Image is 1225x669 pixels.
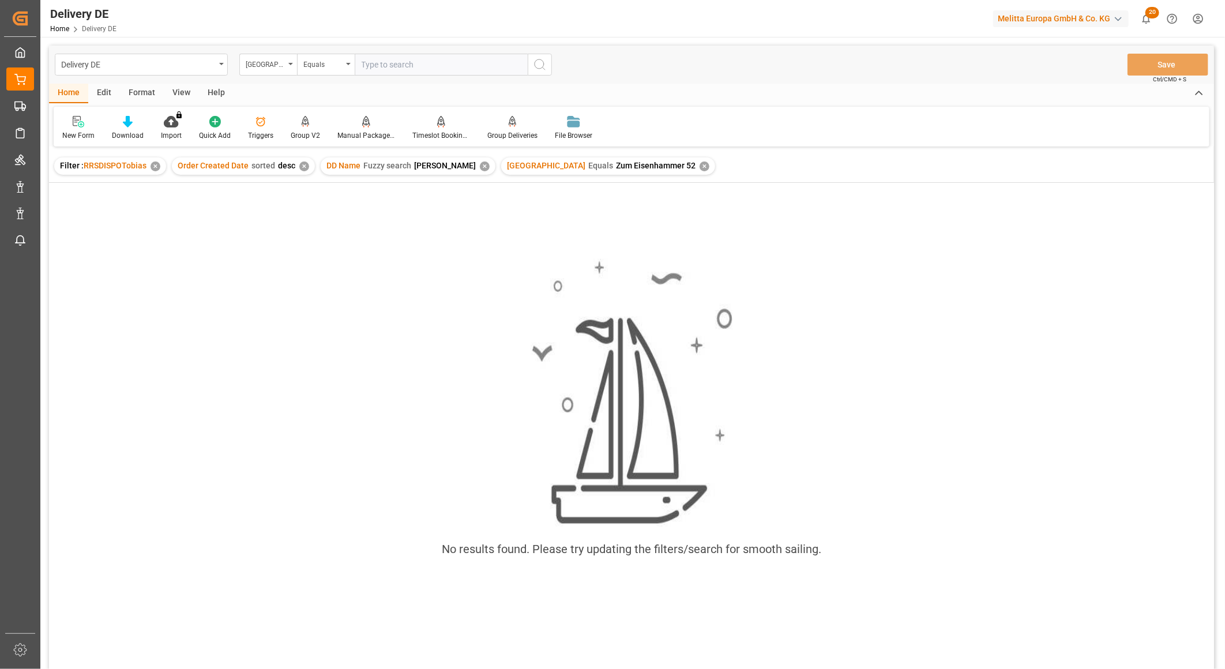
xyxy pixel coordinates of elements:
div: ✕ [480,161,490,171]
button: show 20 new notifications [1133,6,1159,32]
button: Help Center [1159,6,1185,32]
div: Manual Package TypeDetermination [337,130,395,141]
div: Group Deliveries [487,130,538,141]
div: [GEOGRAPHIC_DATA] [246,57,285,70]
span: [PERSON_NAME] [414,161,476,170]
div: Melitta Europa GmbH & Co. KG [993,10,1129,27]
button: open menu [55,54,228,76]
button: open menu [297,54,355,76]
div: Equals [303,57,343,70]
div: Timeslot Booking Report [412,130,470,141]
div: Triggers [248,130,273,141]
span: Order Created Date [178,161,249,170]
div: Group V2 [291,130,320,141]
span: Filter : [60,161,84,170]
div: ✕ [299,161,309,171]
div: View [164,84,199,103]
span: 20 [1145,7,1159,18]
div: New Form [62,130,95,141]
div: Delivery DE [61,57,215,71]
img: smooth_sailing.jpeg [531,259,732,527]
div: ✕ [151,161,160,171]
span: Ctrl/CMD + S [1153,75,1186,84]
div: Format [120,84,164,103]
button: Save [1128,54,1208,76]
div: Help [199,84,234,103]
div: No results found. Please try updating the filters/search for smooth sailing. [442,540,821,558]
span: desc [278,161,295,170]
span: sorted [251,161,275,170]
button: search button [528,54,552,76]
span: DD Name [326,161,360,170]
div: Home [49,84,88,103]
span: RRSDISPOTobias [84,161,146,170]
span: Equals [588,161,613,170]
div: Quick Add [199,130,231,141]
div: Edit [88,84,120,103]
span: Zum Eisenhammer 52 [616,161,696,170]
span: Fuzzy search [363,161,411,170]
div: ✕ [700,161,709,171]
input: Type to search [355,54,528,76]
a: Home [50,25,69,33]
div: File Browser [555,130,592,141]
div: Delivery DE [50,5,117,22]
div: Download [112,130,144,141]
span: [GEOGRAPHIC_DATA] [507,161,585,170]
button: open menu [239,54,297,76]
button: Melitta Europa GmbH & Co. KG [993,7,1133,29]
